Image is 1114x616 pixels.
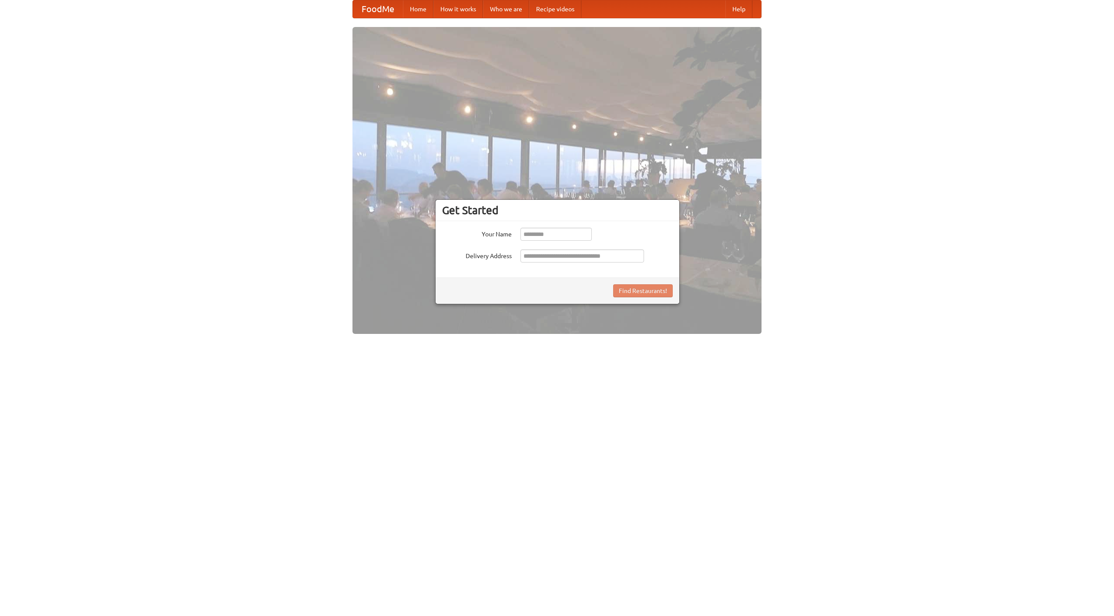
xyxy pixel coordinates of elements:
a: Who we are [483,0,529,18]
label: Your Name [442,228,512,239]
button: Find Restaurants! [613,284,673,297]
a: How it works [433,0,483,18]
a: Help [725,0,752,18]
a: FoodMe [353,0,403,18]
a: Recipe videos [529,0,581,18]
h3: Get Started [442,204,673,217]
a: Home [403,0,433,18]
label: Delivery Address [442,249,512,260]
